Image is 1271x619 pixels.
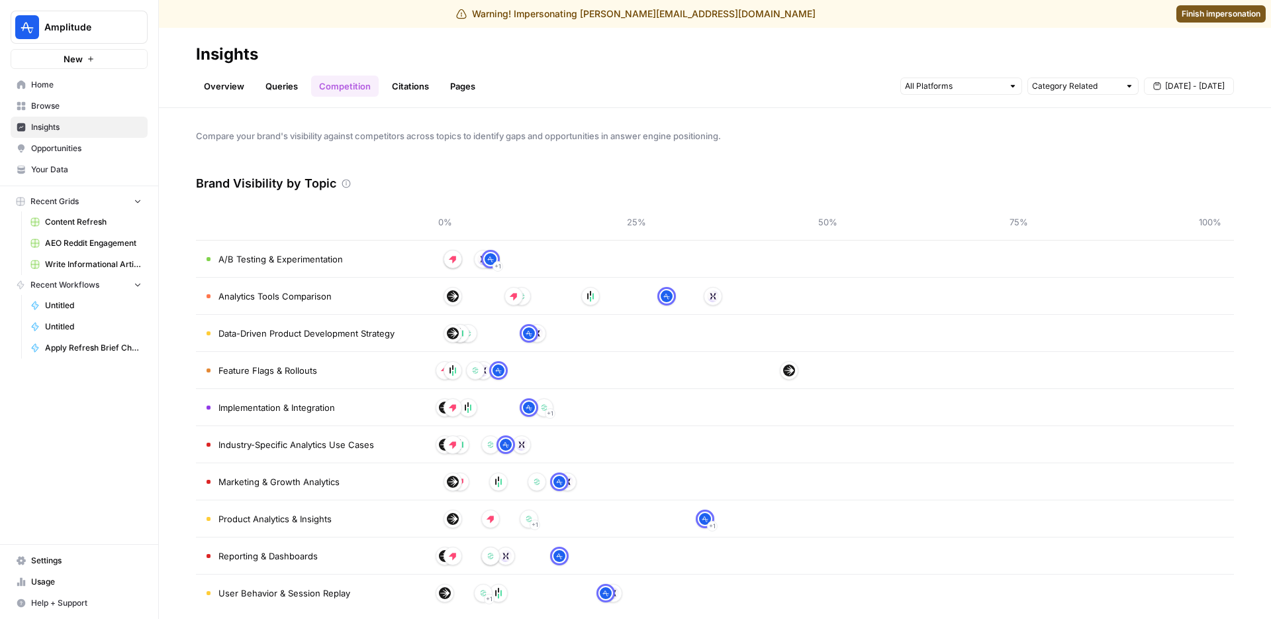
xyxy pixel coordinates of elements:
img: b2fazibalt0en05655e7w9nio2z4 [553,550,565,562]
img: y0fpp64k3yag82e8u6ho1nmr2p0n [477,253,489,265]
img: 2tn0gblkuxfczbh0ojsittpzj9ya [439,439,451,451]
span: + 1 [532,518,538,532]
img: piswy9vrvpur08uro5cr7jpu448u [447,253,459,265]
img: hdko13hyuhwg1mhygqh90h4cqepu [454,439,466,451]
img: y0fpp64k3yag82e8u6ho1nmr2p0n [561,476,573,488]
span: Browse [31,100,142,112]
img: b2fazibalt0en05655e7w9nio2z4 [699,513,711,525]
button: New [11,49,148,69]
span: 75% [1006,215,1032,229]
img: sy286mhi969bcwyjwwimc37612sd [477,587,489,599]
span: Insights [31,121,142,133]
img: 2tn0gblkuxfczbh0ojsittpzj9ya [439,550,451,562]
img: y0fpp64k3yag82e8u6ho1nmr2p0n [500,550,512,562]
a: Untitled [24,316,148,337]
a: Home [11,74,148,95]
a: Citations [384,76,437,97]
button: Workspace: Amplitude [11,11,148,44]
a: Content Refresh [24,211,148,233]
span: Usage [31,576,142,588]
img: piswy9vrvpur08uro5cr7jpu448u [447,550,459,562]
img: sy286mhi969bcwyjwwimc37612sd [523,513,535,525]
img: b2fazibalt0en05655e7w9nio2z4 [523,402,535,414]
input: All Platforms [905,80,1003,93]
img: sy286mhi969bcwyjwwimc37612sd [531,476,543,488]
span: + 1 [494,260,501,273]
img: 2tn0gblkuxfczbh0ojsittpzj9ya [447,513,459,525]
span: + 1 [486,592,493,606]
img: piswy9vrvpur08uro5cr7jpu448u [454,476,466,488]
img: 2tn0gblkuxfczbh0ojsittpzj9ya [439,402,451,414]
span: + 1 [547,407,553,420]
img: hdko13hyuhwg1mhygqh90h4cqepu [454,327,466,339]
img: hdko13hyuhwg1mhygqh90h4cqepu [493,587,504,599]
img: b2fazibalt0en05655e7w9nio2z4 [523,327,535,339]
div: Insights [196,44,258,65]
button: [DATE] - [DATE] [1144,78,1234,95]
span: [DATE] - [DATE] [1165,80,1225,92]
a: Untitled [24,295,148,316]
a: Overview [196,76,252,97]
img: b2fazibalt0en05655e7w9nio2z4 [485,253,496,265]
span: Marketing & Growth Analytics [218,475,340,488]
img: 2tn0gblkuxfczbh0ojsittpzj9ya [447,476,459,488]
h3: Brand Visibility by Topic [196,174,336,193]
a: Browse [11,95,148,117]
span: Analytics Tools Comparison [218,290,332,303]
a: Settings [11,550,148,571]
a: Usage [11,571,148,592]
span: 0% [432,215,458,229]
a: Queries [258,76,306,97]
a: Insights [11,117,148,138]
img: 2tn0gblkuxfczbh0ojsittpzj9ya [783,365,795,376]
img: b2fazibalt0en05655e7w9nio2z4 [553,476,565,488]
span: Write Informational Article [45,258,142,270]
a: Apply Refresh Brief Changes [24,337,148,359]
span: Compare your brand's visibility against competitors across topics to identify gaps and opportunit... [196,129,1234,142]
span: Recent Grids [30,196,79,207]
button: Recent Grids [11,192,148,211]
img: b2fazibalt0en05655e7w9nio2z4 [500,439,512,451]
span: Opportunities [31,142,142,154]
img: hdko13hyuhwg1mhygqh90h4cqepu [585,290,596,302]
img: piswy9vrvpur08uro5cr7jpu448u [508,290,520,302]
img: y0fpp64k3yag82e8u6ho1nmr2p0n [516,439,528,451]
img: hdko13hyuhwg1mhygqh90h4cqepu [462,402,474,414]
div: Warning! Impersonating [PERSON_NAME][EMAIL_ADDRESS][DOMAIN_NAME] [456,7,816,21]
span: New [64,52,83,66]
span: Recent Workflows [30,279,99,291]
button: Recent Workflows [11,275,148,295]
input: Category Related [1032,80,1119,93]
a: Finish impersonation [1176,5,1266,23]
img: 2tn0gblkuxfczbh0ojsittpzj9ya [447,327,459,339]
span: Content Refresh [45,216,142,228]
a: Your Data [11,159,148,180]
img: hdko13hyuhwg1mhygqh90h4cqepu [493,476,504,488]
img: b2fazibalt0en05655e7w9nio2z4 [493,365,504,376]
img: 2tn0gblkuxfczbh0ojsittpzj9ya [439,587,451,599]
img: sy286mhi969bcwyjwwimc37612sd [485,550,496,562]
img: sy286mhi969bcwyjwwimc37612sd [469,365,481,376]
span: User Behavior & Session Replay [218,587,350,600]
img: y0fpp64k3yag82e8u6ho1nmr2p0n [531,327,543,339]
img: piswy9vrvpur08uro5cr7jpu448u [447,439,459,451]
img: b2fazibalt0en05655e7w9nio2z4 [600,587,612,599]
span: AEO Reddit Engagement [45,237,142,249]
span: 100% [1197,215,1223,229]
span: Settings [31,555,142,567]
span: 50% [814,215,841,229]
span: Amplitude [44,21,124,34]
img: sy286mhi969bcwyjwwimc37612sd [538,402,550,414]
a: AEO Reddit Engagement [24,233,148,254]
span: Untitled [45,321,142,333]
span: Data-Driven Product Development Strategy [218,327,395,340]
span: Industry-Specific Analytics Use Cases [218,438,374,451]
span: 25% [623,215,649,229]
a: Pages [442,76,483,97]
span: A/B Testing & Experimentation [218,253,343,266]
a: Write Informational Article [24,254,148,275]
span: Help + Support [31,597,142,609]
img: y0fpp64k3yag82e8u6ho1nmr2p0n [607,587,619,599]
span: Feature Flags & Rollouts [218,364,317,377]
span: Apply Refresh Brief Changes [45,342,142,354]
